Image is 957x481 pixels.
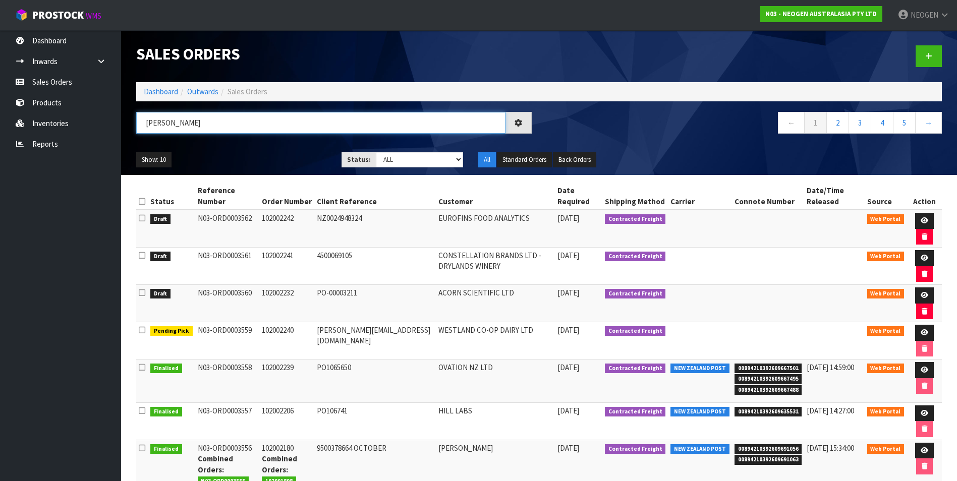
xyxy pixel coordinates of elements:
[605,364,666,374] span: Contracted Freight
[195,248,260,285] td: N03-ORD0003561
[893,112,916,134] a: 5
[557,363,579,372] span: [DATE]
[807,443,854,453] span: [DATE] 15:34:00
[259,402,314,440] td: 102002206
[228,87,267,96] span: Sales Orders
[867,407,905,417] span: Web Portal
[187,87,218,96] a: Outwards
[150,444,182,454] span: Finalised
[436,322,555,359] td: WESTLAND CO-OP DAIRY LTD
[849,112,871,134] a: 3
[735,385,802,395] span: 00894210392609667488
[314,359,436,403] td: PO1065650
[765,10,877,18] strong: N03 - NEOGEN AUSTRALASIA PTY LTD
[804,112,827,134] a: 1
[602,183,668,210] th: Shipping Method
[804,183,864,210] th: Date/Time Released
[605,289,666,299] span: Contracted Freight
[915,112,942,134] a: →
[907,183,942,210] th: Action
[136,45,532,63] h1: Sales Orders
[557,406,579,415] span: [DATE]
[867,444,905,454] span: Web Portal
[195,183,260,210] th: Reference Number
[259,183,314,210] th: Order Number
[670,444,729,454] span: NEW ZEALAND POST
[314,210,436,248] td: NZ0024948324
[198,454,233,474] strong: Combined Orders:
[557,288,579,297] span: [DATE]
[259,322,314,359] td: 102002240
[605,214,666,224] span: Contracted Freight
[668,183,732,210] th: Carrier
[314,248,436,285] td: 4500069105
[314,402,436,440] td: PO106741
[314,285,436,322] td: PO-00003211
[436,210,555,248] td: EUROFINS FOOD ANALYTICS
[605,252,666,262] span: Contracted Freight
[195,322,260,359] td: N03-ORD0003559
[195,285,260,322] td: N03-ORD0003560
[778,112,805,134] a: ←
[867,214,905,224] span: Web Portal
[195,402,260,440] td: N03-ORD0003557
[735,407,802,417] span: 00894210392609635531
[195,359,260,403] td: N03-ORD0003558
[732,183,805,210] th: Connote Number
[497,152,552,168] button: Standard Orders
[15,9,28,21] img: cube-alt.png
[148,183,195,210] th: Status
[262,454,297,474] strong: Combined Orders:
[826,112,849,134] a: 2
[144,87,178,96] a: Dashboard
[150,407,182,417] span: Finalised
[150,214,171,224] span: Draft
[605,326,666,336] span: Contracted Freight
[436,402,555,440] td: HILL LABS
[347,155,371,164] strong: Status:
[867,252,905,262] span: Web Portal
[807,363,854,372] span: [DATE] 14:59:00
[557,251,579,260] span: [DATE]
[136,152,172,168] button: Show: 10
[557,443,579,453] span: [DATE]
[314,322,436,359] td: [PERSON_NAME][EMAIL_ADDRESS][DOMAIN_NAME]
[150,289,171,299] span: Draft
[555,183,602,210] th: Date Required
[735,444,802,454] span: 00894210392609691056
[259,359,314,403] td: 102002239
[150,252,171,262] span: Draft
[314,183,436,210] th: Client Reference
[150,364,182,374] span: Finalised
[136,112,505,134] input: Search sales orders
[195,210,260,248] td: N03-ORD0003562
[436,359,555,403] td: OVATION NZ LTD
[871,112,893,134] a: 4
[478,152,496,168] button: All
[735,374,802,384] span: 00894210392609667495
[735,455,802,465] span: 00894210392609691063
[436,183,555,210] th: Customer
[553,152,596,168] button: Back Orders
[605,444,666,454] span: Contracted Freight
[436,285,555,322] td: ACORN SCIENTIFIC LTD
[32,9,84,22] span: ProStock
[911,10,938,20] span: NEOGEN
[259,210,314,248] td: 102002242
[547,112,942,137] nav: Page navigation
[259,285,314,322] td: 102002232
[557,213,579,223] span: [DATE]
[259,248,314,285] td: 102002241
[865,183,907,210] th: Source
[867,326,905,336] span: Web Portal
[670,364,729,374] span: NEW ZEALAND POST
[150,326,193,336] span: Pending Pick
[867,364,905,374] span: Web Portal
[436,248,555,285] td: CONSTELLATION BRANDS LTD - DRYLANDS WINERY
[867,289,905,299] span: Web Portal
[807,406,854,415] span: [DATE] 14:27:00
[735,364,802,374] span: 00894210392609667501
[605,407,666,417] span: Contracted Freight
[557,325,579,335] span: [DATE]
[86,11,101,21] small: WMS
